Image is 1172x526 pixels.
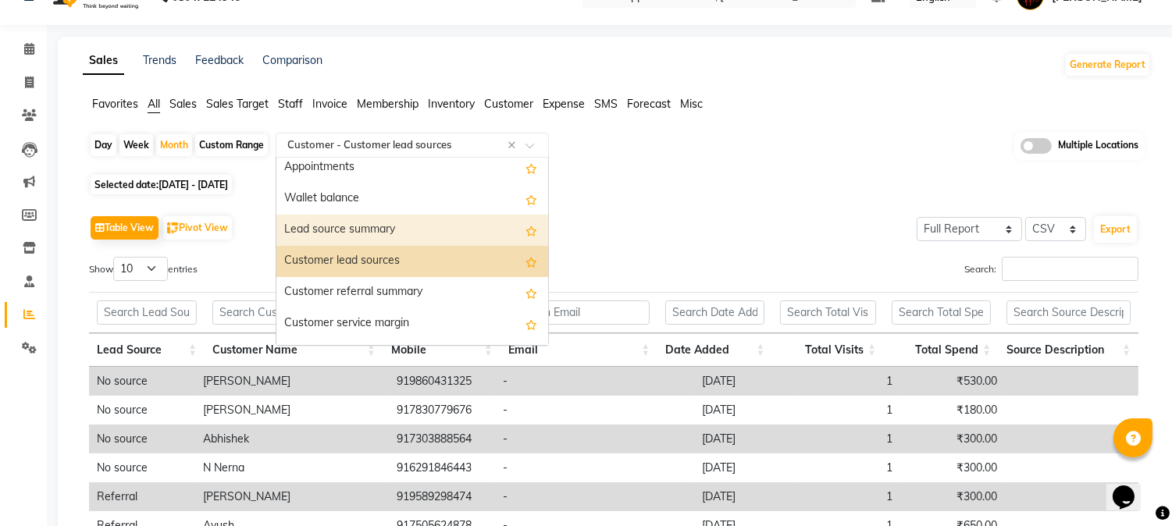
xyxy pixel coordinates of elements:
td: No source [89,453,195,482]
div: Week [119,134,153,156]
td: 1 [799,367,900,396]
input: Search Total Spend [892,300,991,325]
span: Customer [484,97,533,111]
td: [DATE] [694,453,800,482]
td: 1 [799,453,900,482]
th: Email: activate to sort column ascending [501,333,657,367]
input: Search Date Added [665,300,764,325]
td: ₹530.00 [900,367,1005,396]
iframe: chat widget [1106,464,1156,510]
span: Multiple Locations [1058,138,1138,154]
th: Lead Source: activate to sort column ascending [89,333,205,367]
span: Add this report to Favorites List [525,158,537,177]
span: SMS [594,97,618,111]
span: Add this report to Favorites List [525,190,537,208]
div: Customer referral summary [276,277,548,308]
label: Show entries [89,257,198,281]
a: Sales [83,47,124,75]
td: [PERSON_NAME] [195,367,389,396]
span: Sales [169,97,197,111]
div: Customer product consumption margin [276,339,548,371]
td: No source [89,367,195,396]
span: Add this report to Favorites List [525,221,537,240]
span: Forecast [627,97,671,111]
td: 919860431325 [389,367,495,396]
div: Custom Range [195,134,268,156]
button: Pivot View [163,216,232,240]
td: ₹300.00 [900,482,1005,511]
span: Staff [278,97,303,111]
span: Misc [680,97,703,111]
span: [DATE] - [DATE] [159,179,228,190]
td: - [495,425,694,453]
td: [PERSON_NAME] [195,482,389,511]
a: Comparison [262,53,322,67]
span: Clear all [508,137,521,154]
select: Showentries [113,257,168,281]
div: Day [91,134,116,156]
div: Month [156,134,192,156]
td: No source [89,425,195,453]
td: - [495,482,694,511]
td: ₹300.00 [900,453,1005,482]
div: Customer lead sources [276,246,548,277]
input: Search: [1002,257,1138,281]
td: No source [89,396,195,425]
td: [DATE] [694,367,800,396]
input: Search Source Description [1006,300,1131,325]
th: Total Visits: activate to sort column ascending [772,333,884,367]
td: Abhishek [195,425,389,453]
a: Trends [143,53,176,67]
td: - [495,453,694,482]
th: Customer Name: activate to sort column ascending [205,333,383,367]
label: Search: [964,257,1138,281]
td: - [495,367,694,396]
span: Invoice [312,97,347,111]
td: [DATE] [694,482,800,511]
th: Mobile: activate to sort column ascending [383,333,501,367]
img: pivot.png [167,222,179,234]
input: Search Total Visits [780,300,876,325]
td: ₹300.00 [900,425,1005,453]
a: Feedback [195,53,244,67]
td: ₹180.00 [900,396,1005,425]
span: Expense [543,97,585,111]
td: [PERSON_NAME] [195,396,389,425]
button: Table View [91,216,159,240]
td: Referral [89,482,195,511]
td: 916291846443 [389,453,495,482]
span: Add this report to Favorites List [525,315,537,333]
th: Source Description: activate to sort column ascending [999,333,1138,367]
th: Total Spend: activate to sort column ascending [884,333,999,367]
td: 1 [799,425,900,453]
span: Selected date: [91,175,232,194]
div: Appointments [276,152,548,183]
span: Favorites [92,97,138,111]
td: N Nerna [195,453,389,482]
td: 1 [799,482,900,511]
td: 917830779676 [389,396,495,425]
div: Lead source summary [276,215,548,246]
input: Search Lead Source [97,300,197,325]
button: Export [1094,216,1137,243]
ng-dropdown-panel: Options list [276,157,549,346]
td: 919589298474 [389,482,495,511]
span: Add this report to Favorites List [525,283,537,302]
input: Search Email [508,300,650,325]
td: 917303888564 [389,425,495,453]
button: Generate Report [1066,54,1149,76]
th: Date Added: activate to sort column ascending [657,333,772,367]
span: Inventory [428,97,475,111]
div: Customer service margin [276,308,548,339]
span: Sales Target [206,97,269,111]
span: Add this report to Favorites List [525,252,537,271]
span: All [148,97,160,111]
td: [DATE] [694,396,800,425]
td: - [495,396,694,425]
td: 1 [799,396,900,425]
span: Membership [357,97,419,111]
td: [DATE] [694,425,800,453]
input: Search Customer Name [212,300,376,325]
div: Wallet balance [276,183,548,215]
